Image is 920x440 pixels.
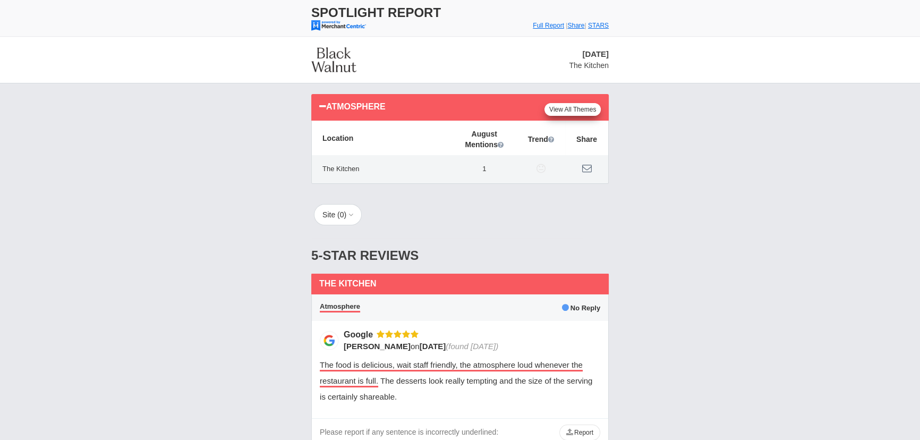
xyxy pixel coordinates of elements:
[420,342,446,351] span: [DATE]
[311,20,366,31] img: mc-powered-by-logo-103.png
[566,22,567,29] span: |
[319,99,544,113] div: Atmosphere
[312,121,452,155] th: Location
[317,160,364,179] span: The Kitchen
[344,342,411,351] span: [PERSON_NAME]
[544,103,601,116] a: View All Themes
[311,238,609,273] div: 5-Star Reviews
[528,134,554,145] span: Trend
[320,360,583,387] span: The food is delicious, wait staff friendly, the atmosphere loud whenever the restaurant is full.
[533,22,564,29] a: Full Report
[446,342,498,351] span: (found [DATE])
[452,155,517,183] td: 1
[314,204,362,225] button: Site (0)
[320,427,498,438] div: Please report if any sentence is incorrectly underlined:
[562,304,600,312] span: No Reply
[565,121,608,155] th: Share
[344,329,377,340] div: Google
[319,279,377,288] span: The Kitchen
[582,49,609,58] span: [DATE]
[320,331,338,350] img: Google
[569,61,609,70] span: The Kitchen
[465,129,503,150] span: August Mentions
[567,22,584,29] a: Share
[584,22,586,29] span: |
[588,22,609,29] a: STARS
[320,376,592,401] span: The desserts look really tempting and the size of the serving is certainly shareable.
[344,341,593,352] div: on
[320,302,360,312] span: Atmosphere
[311,47,356,72] img: stars-black-walnut-logo-50.png
[340,210,344,219] span: 0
